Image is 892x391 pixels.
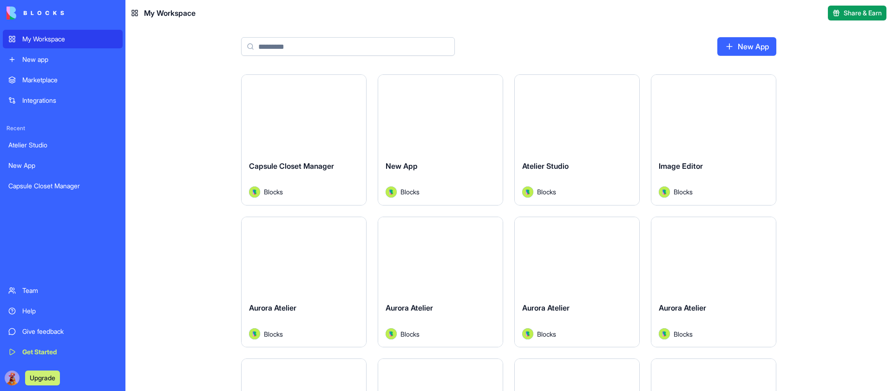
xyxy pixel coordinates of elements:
[3,136,123,154] a: Atelier Studio
[249,303,296,312] span: Aurora Atelier
[3,156,123,175] a: New App
[22,306,117,316] div: Help
[514,217,640,348] a: Aurora AtelierAvatarBlocks
[651,217,776,348] a: Aurora AtelierAvatarBlocks
[674,187,693,197] span: Blocks
[400,187,420,197] span: Blocks
[249,328,260,339] img: Avatar
[378,74,503,205] a: New AppAvatarBlocks
[3,91,123,110] a: Integrations
[3,322,123,341] a: Give feedback
[3,177,123,195] a: Capsule Closet Manager
[537,187,556,197] span: Blocks
[674,329,693,339] span: Blocks
[378,217,503,348] a: Aurora AtelierAvatarBlocks
[844,8,882,18] span: Share & Earn
[537,329,556,339] span: Blocks
[22,75,117,85] div: Marketplace
[522,186,533,198] img: Avatar
[522,328,533,339] img: Avatar
[7,7,64,20] img: logo
[22,34,117,44] div: My Workspace
[8,161,117,170] div: New App
[3,50,123,69] a: New app
[659,161,703,171] span: Image Editor
[386,161,418,171] span: New App
[3,302,123,320] a: Help
[241,217,367,348] a: Aurora AtelierAvatarBlocks
[241,74,367,205] a: Capsule Closet ManagerAvatarBlocks
[249,161,334,171] span: Capsule Closet Manager
[3,343,123,361] a: Get Started
[400,329,420,339] span: Blocks
[514,74,640,205] a: Atelier StudioAvatarBlocks
[828,6,886,20] button: Share & Earn
[3,125,123,132] span: Recent
[22,286,117,295] div: Team
[249,186,260,198] img: Avatar
[25,371,60,385] button: Upgrade
[264,329,283,339] span: Blocks
[522,303,570,312] span: Aurora Atelier
[264,187,283,197] span: Blocks
[22,55,117,64] div: New app
[25,373,60,382] a: Upgrade
[659,186,670,198] img: Avatar
[3,71,123,89] a: Marketplace
[386,186,397,198] img: Avatar
[651,74,776,205] a: Image EditorAvatarBlocks
[659,328,670,339] img: Avatar
[8,181,117,191] div: Capsule Closet Manager
[386,303,433,312] span: Aurora Atelier
[22,96,117,105] div: Integrations
[8,140,117,150] div: Atelier Studio
[717,37,776,56] a: New App
[3,30,123,48] a: My Workspace
[3,281,123,300] a: Team
[22,327,117,336] div: Give feedback
[386,328,397,339] img: Avatar
[22,347,117,357] div: Get Started
[659,303,706,312] span: Aurora Atelier
[522,161,569,171] span: Atelier Studio
[5,371,20,385] img: Kuku_Large_sla5px.png
[144,7,196,19] span: My Workspace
